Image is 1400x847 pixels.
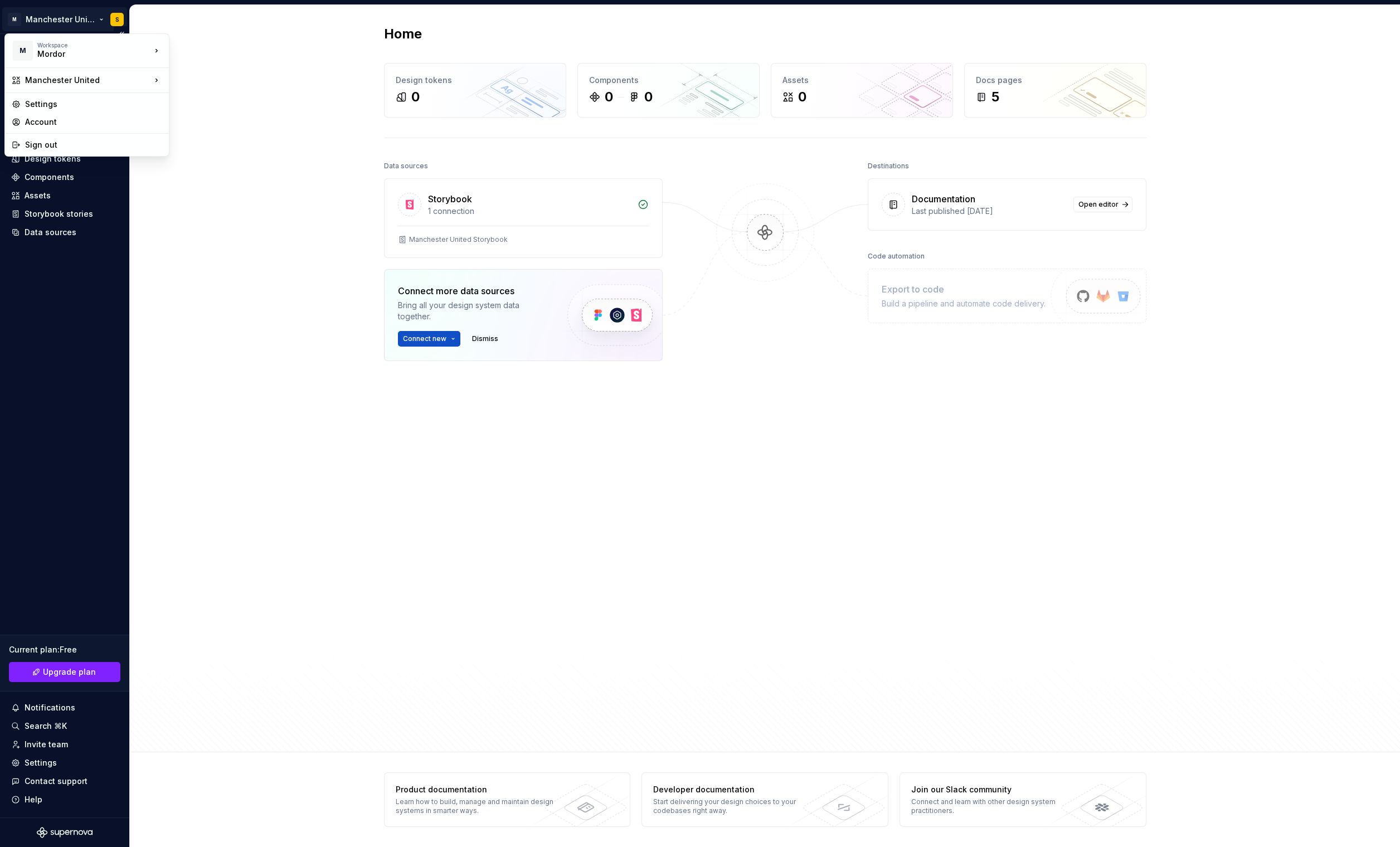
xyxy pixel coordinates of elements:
[37,42,151,48] div: Workspace
[37,48,132,60] div: Mordor
[13,41,33,61] div: M
[25,116,162,128] div: Account
[25,99,162,110] div: Settings
[25,75,151,86] div: Manchester United
[25,139,162,150] div: Sign out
